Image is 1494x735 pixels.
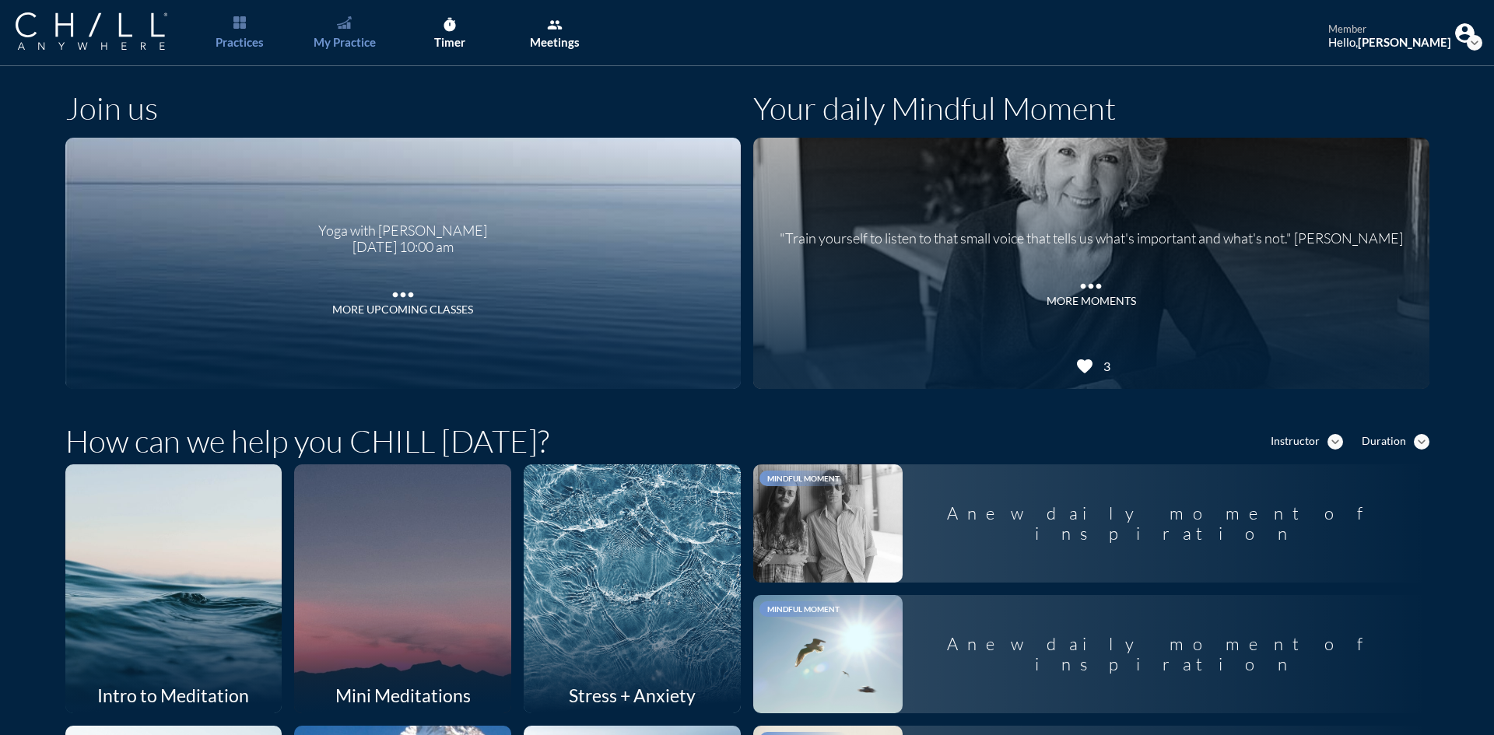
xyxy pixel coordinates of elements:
img: Profile icon [1455,23,1475,43]
h1: How can we help you CHILL [DATE]? [65,422,549,460]
i: more_horiz [1075,271,1106,294]
div: Stress + Anxiety [524,677,741,713]
img: Company Logo [16,12,167,50]
div: Meetings [530,35,580,49]
img: List [233,16,246,29]
h1: Your daily Mindful Moment [753,89,1116,127]
i: expand_more [1327,434,1343,450]
div: Yoga with [PERSON_NAME] [318,211,487,240]
i: timer [442,17,458,33]
div: member [1328,23,1451,36]
div: Hello, [1328,35,1451,49]
div: [DATE] 10:00 am [318,239,487,256]
div: More Upcoming Classes [332,303,473,317]
div: 3 [1098,359,1110,373]
span: Mindful Moment [767,604,840,614]
span: Mindful Moment [767,474,840,483]
div: My Practice [314,35,376,49]
div: "Train yourself to listen to that small voice that tells us what's important and what's not." [PE... [780,219,1403,247]
a: Company Logo [16,12,198,52]
div: Mini Meditations [294,677,511,713]
div: Timer [434,35,465,49]
i: expand_more [1414,434,1429,450]
i: expand_more [1467,35,1482,51]
strong: [PERSON_NAME] [1358,35,1451,49]
i: favorite [1075,357,1094,376]
div: Practices [216,35,264,49]
i: more_horiz [388,279,419,303]
div: MORE MOMENTS [1047,295,1136,308]
div: Instructor [1271,435,1320,448]
h1: Join us [65,89,158,127]
img: Graph [337,16,351,29]
div: A new daily moment of inspiration [903,491,1429,557]
div: Duration [1362,435,1406,448]
div: Intro to Meditation [65,677,282,713]
i: group [547,17,563,33]
div: A new daily moment of inspiration [903,621,1429,688]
